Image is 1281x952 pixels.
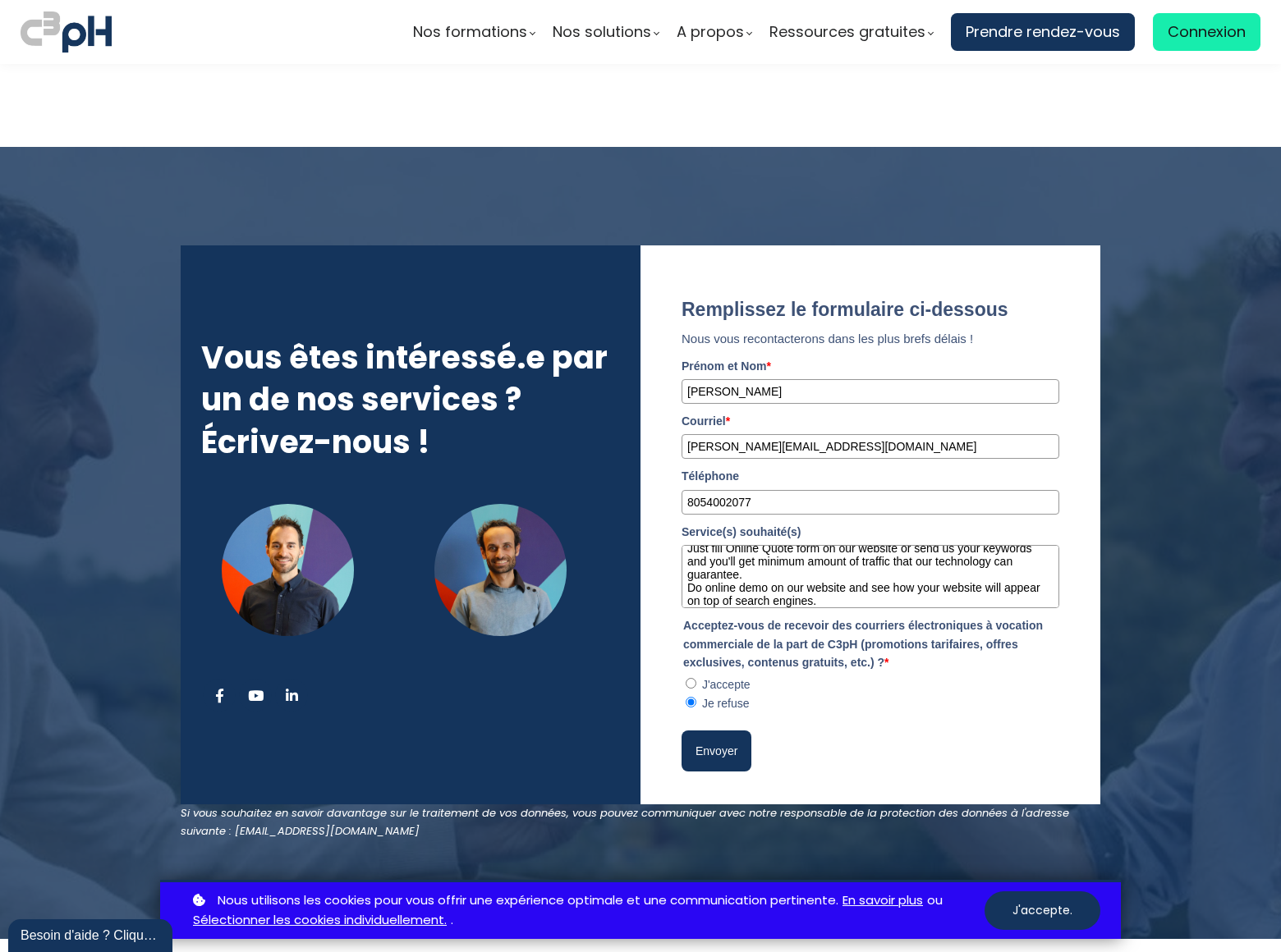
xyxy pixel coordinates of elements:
label: Je refuse [702,697,750,710]
img: logo C3PH [21,8,112,56]
span: Nos solutions [553,20,651,44]
button: J'accepte. [985,891,1100,930]
label: Service(s) souhaité(s) [682,523,1059,541]
a: En savoir plus [843,890,923,911]
iframe: chat widget [8,916,176,952]
label: Téléphone [682,467,1059,485]
a: Sélectionner les cookies individuellement. [193,910,447,931]
label: Prénom et Nom [682,357,1059,375]
span: Prendre rendez-vous [966,20,1120,44]
span: Ressources gratuites [769,20,925,44]
label: Courriel [682,412,1059,430]
span: Connexion [1168,20,1246,44]
button: Envoyer [682,730,751,771]
span: A propos [677,20,744,44]
h2: Vous êtes intéressé.e par un de nos services ? Écrivez-nous ! [201,336,620,463]
a: Connexion [1153,13,1260,51]
h2: Remplissez le formulaire ci-dessous [682,299,1059,321]
legend: Acceptez-vous de recevoir des courriers électroniques à vocation commerciale de la part de C3pH (... [682,616,1059,671]
label: J'accepte [702,678,751,691]
span: Nos formations [413,20,527,44]
input: Seulement si vous souhaitez échanger avec une voix humaine 😄 [682,490,1059,515]
span: Nous utilisons les cookies pour vous offrir une expérience optimale et une communication pertinente. [218,890,838,911]
p: Nous vous recontacterons dans les plus brefs délais ! [682,329,1059,349]
p: ou . [189,890,985,931]
input: Ex : Nicolas Sève [682,379,1059,404]
a: Prendre rendez-vous [951,13,1135,51]
em: Si vous souhaitez en savoir davantage sur le traitement de vos données, vous pouvez communiquer a... [181,805,1069,839]
input: Ex : jeveux.meformer@avecc3ph.com [682,434,1059,459]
